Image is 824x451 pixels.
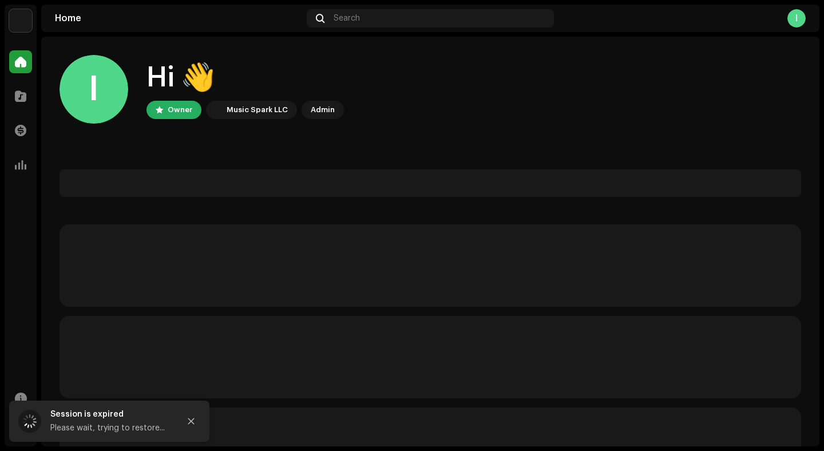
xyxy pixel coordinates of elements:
[50,408,171,421] div: Session is expired
[787,9,806,27] div: I
[334,14,360,23] span: Search
[9,9,32,32] img: bc4c4277-71b2-49c5-abdf-ca4e9d31f9c1
[168,103,192,117] div: Owner
[208,103,222,117] img: bc4c4277-71b2-49c5-abdf-ca4e9d31f9c1
[180,410,203,433] button: Close
[60,55,128,124] div: I
[55,14,302,23] div: Home
[146,60,344,96] div: Hi 👋
[50,421,171,435] div: Please wait, trying to restore...
[311,103,335,117] div: Admin
[227,103,288,117] div: Music Spark LLC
